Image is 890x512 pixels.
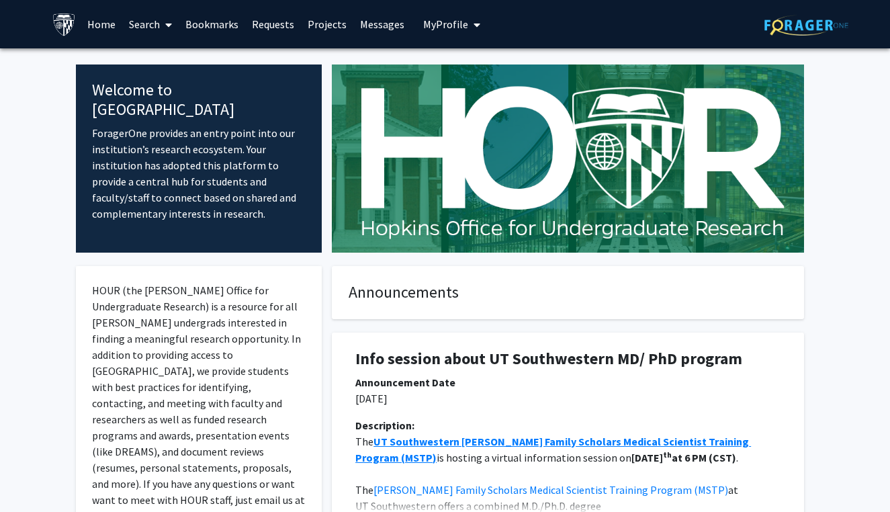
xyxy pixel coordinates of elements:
a: Requests [245,1,301,48]
img: ForagerOne Logo [764,15,848,36]
h1: Info session about UT Southwestern MD/ PhD program [355,349,781,369]
p: ForagerOne provides an entry point into our institution’s research ecosystem. Your institution ha... [92,125,306,222]
span: is hosting a virtual information session on [437,451,631,464]
span: The [355,435,373,448]
div: Description: [355,417,781,433]
span: The [355,483,373,497]
a: Bookmarks [179,1,245,48]
span: . [736,451,738,464]
a: Home [81,1,122,48]
span: My Profile [423,17,468,31]
a: [PERSON_NAME] Family Scholars Medical Scientist Training Program (MSTP) [373,483,728,497]
strong: [DATE] [631,451,663,464]
img: Johns Hopkins University Logo [52,13,76,36]
h4: Announcements [349,283,787,302]
strong: th [663,450,672,460]
iframe: Chat [10,452,57,502]
p: [DATE] [355,390,781,407]
a: Search [122,1,179,48]
a: Messages [353,1,411,48]
a: UT Southwestern [PERSON_NAME] Family Scholars Medical Scientist Training Program (MSTP) [355,435,751,464]
h4: Welcome to [GEOGRAPHIC_DATA] [92,81,306,120]
img: Cover Image [332,65,804,253]
strong: at 6 PM (CST) [672,451,736,464]
a: Projects [301,1,353,48]
div: Announcement Date [355,374,781,390]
